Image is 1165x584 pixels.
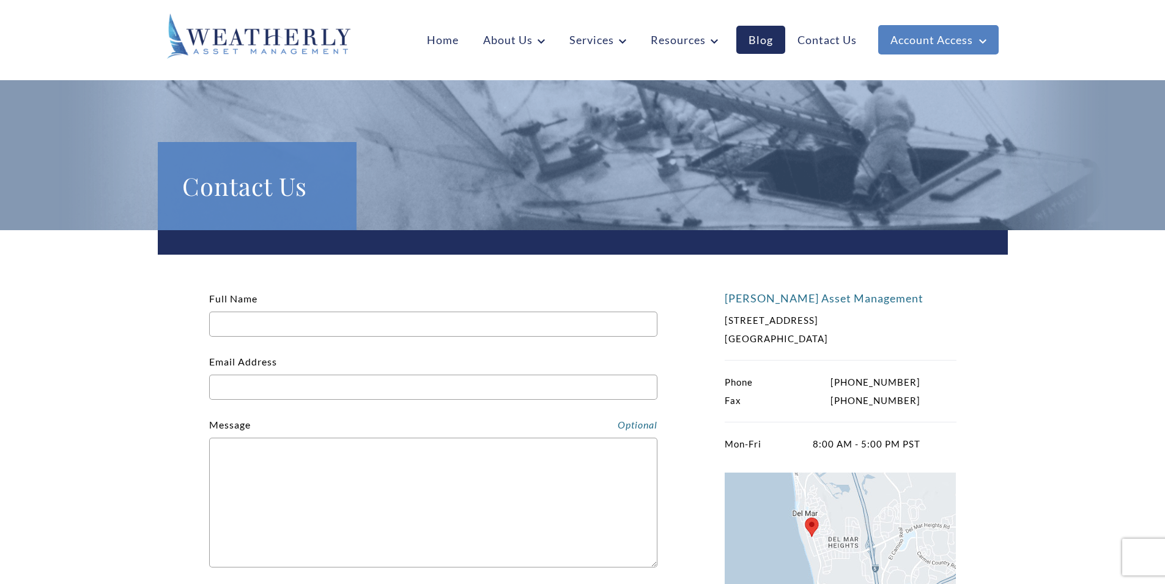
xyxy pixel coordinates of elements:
[736,26,785,54] a: Blog
[182,167,332,206] h1: Contact Us
[725,311,920,348] p: [STREET_ADDRESS] [GEOGRAPHIC_DATA]
[167,13,350,59] img: Weatherly
[725,291,956,305] h4: [PERSON_NAME] Asset Management
[209,293,657,330] label: Full Name
[415,26,471,54] a: Home
[638,26,730,54] a: Resources
[209,356,657,393] label: Email Address
[785,26,869,54] a: Contact Us
[725,391,920,410] p: [PHONE_NUMBER]
[725,391,741,410] span: Fax
[725,435,920,453] p: 8:00 AM - 5:00 PM PST
[209,375,657,400] input: Email Address
[878,25,999,54] a: Account Access
[471,26,557,54] a: About Us
[725,373,920,391] p: [PHONE_NUMBER]
[557,26,638,54] a: Services
[725,373,753,391] span: Phone
[209,419,251,430] label: Message
[209,312,657,337] input: Full Name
